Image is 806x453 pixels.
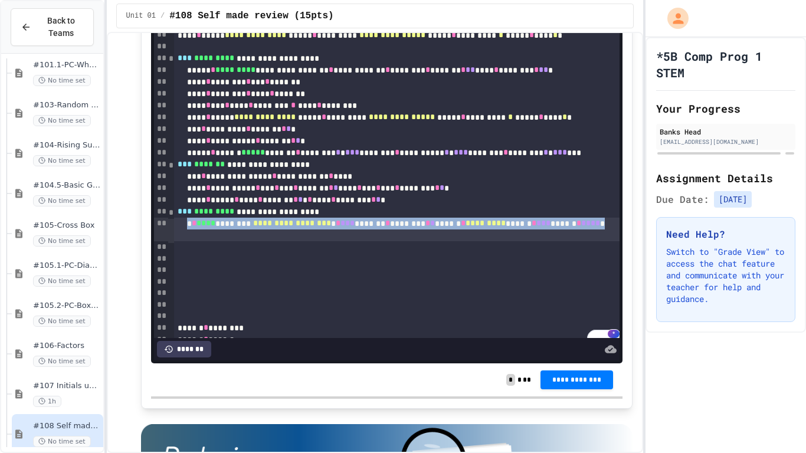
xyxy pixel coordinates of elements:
span: #101.1-PC-Where am I? [33,60,101,70]
span: No time set [33,356,91,367]
span: #107 Initials using shapes(11pts) [33,381,101,391]
h1: *5B Comp Prog 1 STEM [656,48,795,81]
span: No time set [33,235,91,247]
span: #104.5-Basic Graphics Review [33,180,101,191]
span: No time set [33,115,91,126]
h2: Assignment Details [656,170,795,186]
span: No time set [33,275,91,287]
span: #105.1-PC-Diagonal line [33,261,101,271]
h3: Need Help? [666,227,785,241]
span: #105.2-PC-Box on Box [33,301,101,311]
span: No time set [33,75,91,86]
span: Due Date: [656,192,709,206]
span: #103-Random Box [33,100,101,110]
span: [DATE] [714,191,752,208]
div: Banks Head [660,126,792,137]
button: Back to Teams [11,8,94,46]
span: No time set [33,316,91,327]
span: Unit 01 [126,11,156,21]
span: #106-Factors [33,341,101,351]
p: Switch to "Grade View" to access the chat feature and communicate with your teacher for help and ... [666,246,785,305]
span: #108 Self made review (15pts) [33,421,101,431]
span: 1h [33,396,61,407]
span: #108 Self made review (15pts) [169,9,333,23]
h2: Your Progress [656,100,795,117]
div: [EMAIL_ADDRESS][DOMAIN_NAME] [660,137,792,146]
span: No time set [33,195,91,206]
div: My Account [655,5,692,32]
span: #104-Rising Sun Plus [33,140,101,150]
span: No time set [33,436,91,447]
span: Back to Teams [38,15,84,40]
span: No time set [33,155,91,166]
span: #105-Cross Box [33,221,101,231]
span: / [160,11,165,21]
